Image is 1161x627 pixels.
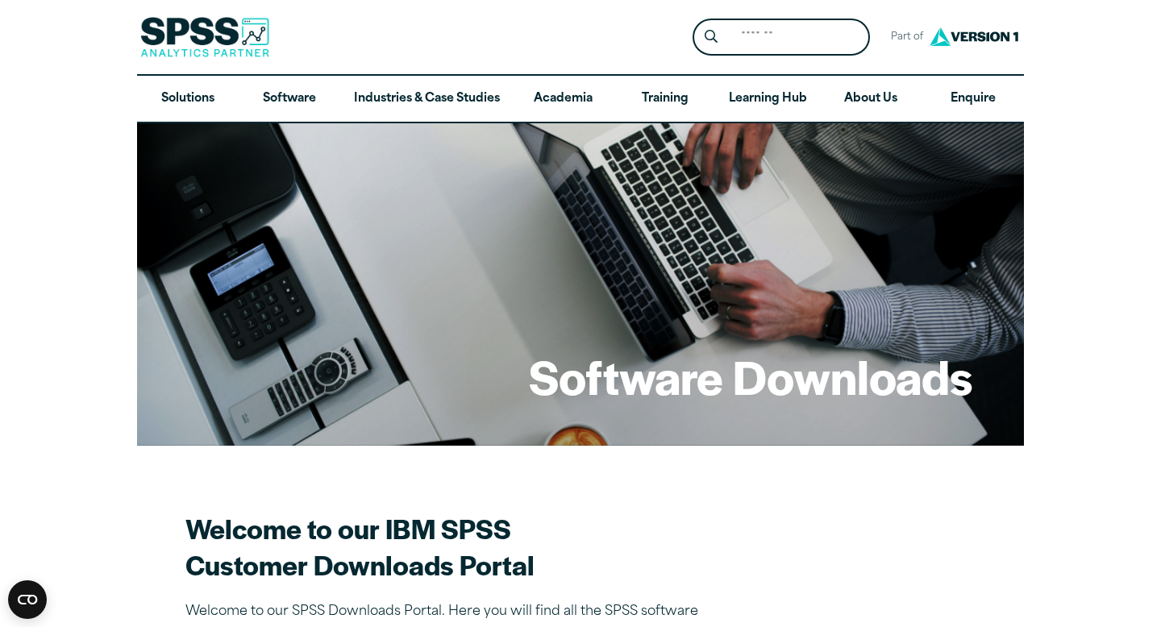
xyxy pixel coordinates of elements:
a: Training [614,76,716,122]
a: Solutions [137,76,239,122]
a: Industries & Case Studies [341,76,513,122]
img: SPSS Analytics Partner [140,17,269,57]
span: Part of [883,26,926,49]
nav: Desktop version of site main menu [137,76,1024,122]
button: Open CMP widget [8,580,47,619]
a: Software [239,76,340,122]
img: Version1 Logo [926,22,1022,52]
h1: Software Downloads [529,345,972,408]
a: Academia [513,76,614,122]
a: About Us [820,76,922,122]
a: Enquire [922,76,1024,122]
a: Learning Hub [716,76,820,122]
svg: Search magnifying glass icon [705,30,718,44]
form: Site Header Search Form [693,19,870,56]
button: Search magnifying glass icon [697,23,726,52]
h2: Welcome to our IBM SPSS Customer Downloads Portal [185,510,750,583]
